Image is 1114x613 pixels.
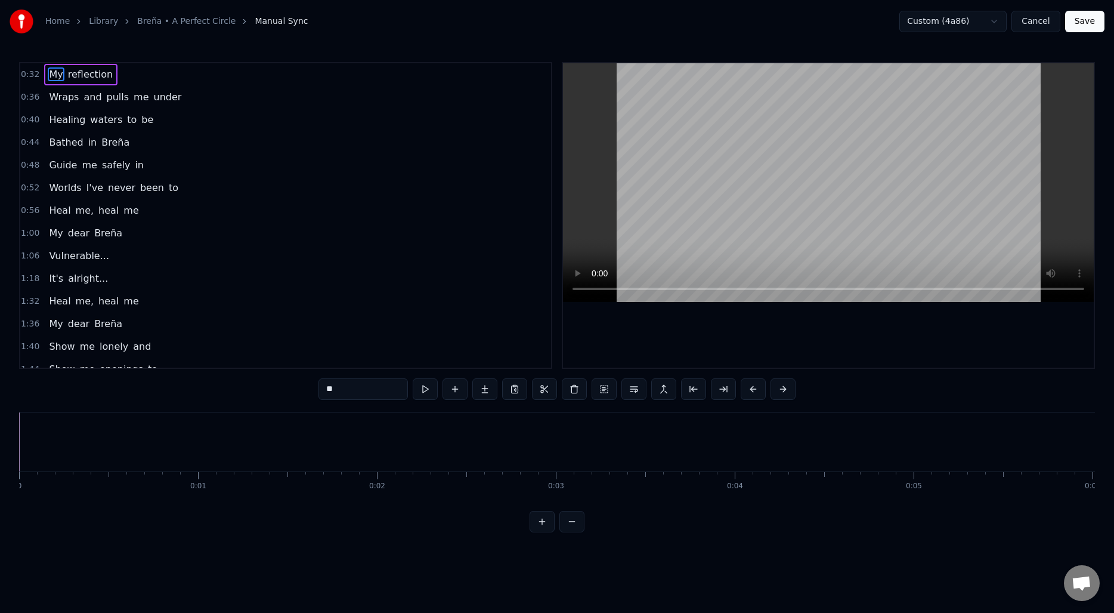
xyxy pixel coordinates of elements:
span: 0:36 [21,91,39,103]
div: 0:03 [548,482,564,491]
span: Worlds [48,181,82,195]
span: 1:36 [21,318,39,330]
span: 0:40 [21,114,39,126]
span: and [132,340,152,353]
span: 1:00 [21,227,39,239]
span: to [147,362,159,376]
span: Breña [93,226,123,240]
span: to [168,181,180,195]
span: Heal [48,294,72,308]
span: Breña [100,135,131,149]
span: lonely [98,340,129,353]
a: Library [89,16,118,27]
span: me, [75,204,95,217]
span: heal [97,294,120,308]
span: Show [48,340,76,353]
span: Guide [48,158,78,172]
span: heal [97,204,120,217]
span: me [122,204,140,217]
span: Breña [93,317,123,331]
span: My [48,67,64,81]
span: pulls [106,90,131,104]
span: be [140,113,154,127]
nav: breadcrumb [45,16,308,27]
span: It's [48,272,64,285]
span: me [122,294,140,308]
button: Cancel [1011,11,1060,32]
span: 0:32 [21,69,39,81]
span: me [79,340,96,353]
span: 1:32 [21,295,39,307]
a: Breña • A Perfect Circle [137,16,236,27]
span: dear [67,226,91,240]
span: 1:40 [21,341,39,353]
span: in [87,135,98,149]
span: under [153,90,183,104]
span: My [48,317,64,331]
span: 1:06 [21,250,39,262]
span: me [79,362,96,376]
span: Heal [48,204,72,217]
div: 0 [17,482,22,491]
div: 0:04 [727,482,743,491]
span: me [81,158,98,172]
div: 0:01 [190,482,206,491]
button: Save [1065,11,1104,32]
span: 0:52 [21,182,39,194]
div: Open chat [1064,565,1100,601]
span: dear [67,317,91,331]
span: 0:48 [21,159,39,171]
span: been [139,181,165,195]
span: safely [101,158,132,172]
div: 0:02 [369,482,385,491]
span: 0:56 [21,205,39,217]
span: openings [98,362,144,376]
a: Home [45,16,70,27]
div: 0:06 [1085,482,1101,491]
span: I've [85,181,104,195]
span: never [107,181,137,195]
span: alright... [67,272,109,285]
span: me [132,90,150,104]
span: in [134,158,145,172]
img: youka [10,10,33,33]
span: waters [89,113,123,127]
span: 0:44 [21,137,39,149]
span: 1:18 [21,273,39,285]
span: me, [75,294,95,308]
span: 1:44 [21,364,39,375]
span: Show [48,362,76,376]
span: Wraps [48,90,80,104]
span: Vulnerable... [48,249,110,263]
span: Bathed [48,135,84,149]
span: Healing [48,113,86,127]
span: to [126,113,138,127]
span: My [48,226,64,240]
span: Manual Sync [255,16,308,27]
span: reflection [67,67,114,81]
span: and [82,90,103,104]
div: 0:05 [906,482,922,491]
